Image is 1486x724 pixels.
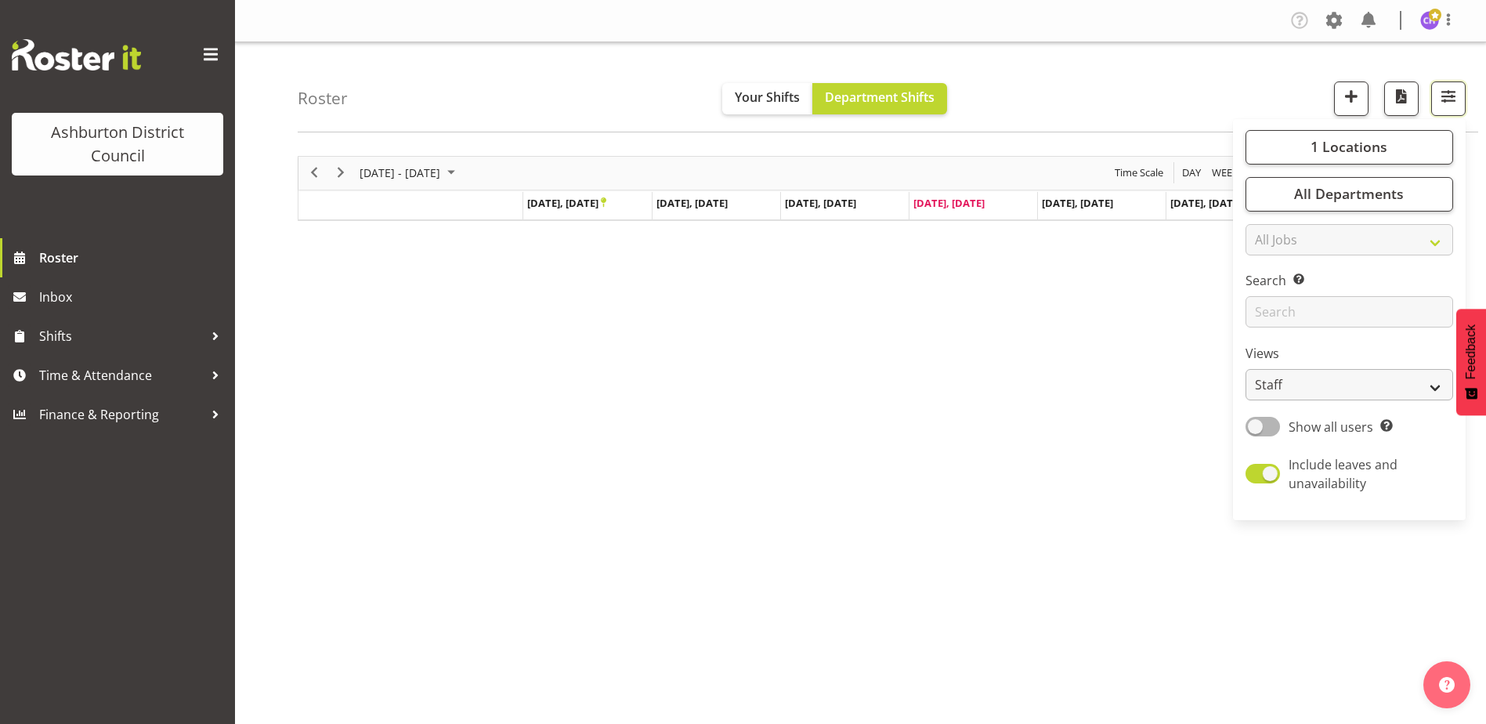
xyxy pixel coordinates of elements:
[812,83,947,114] button: Department Shifts
[735,89,800,106] span: Your Shifts
[298,89,348,107] h4: Roster
[1384,81,1419,116] button: Download a PDF of the roster according to the set date range.
[1289,418,1373,436] span: Show all users
[1246,296,1453,328] input: Search
[1289,456,1397,492] span: Include leaves and unavailability
[1456,309,1486,415] button: Feedback - Show survey
[825,89,935,106] span: Department Shifts
[1246,344,1453,363] label: Views
[39,285,227,309] span: Inbox
[1334,81,1368,116] button: Add a new shift
[1420,11,1439,30] img: chalotter-hydes5348.jpg
[27,121,208,168] div: Ashburton District Council
[1246,271,1453,290] label: Search
[1464,324,1478,379] span: Feedback
[1246,130,1453,165] button: 1 Locations
[12,39,141,71] img: Rosterit website logo
[39,324,204,348] span: Shifts
[722,83,812,114] button: Your Shifts
[1431,81,1466,116] button: Filter Shifts
[1439,677,1455,693] img: help-xxl-2.png
[39,246,227,270] span: Roster
[39,403,204,426] span: Finance & Reporting
[1311,137,1387,156] span: 1 Locations
[39,364,204,387] span: Time & Attendance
